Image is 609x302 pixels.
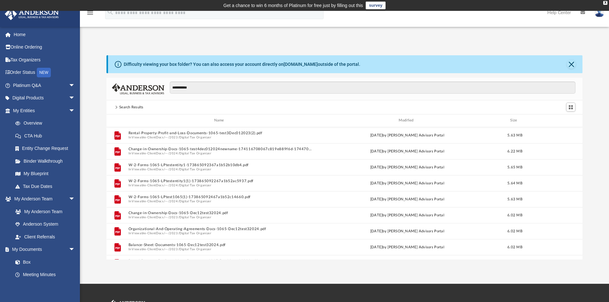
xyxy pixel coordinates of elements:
[163,231,165,235] span: /
[595,8,604,17] img: User Pic
[128,163,312,167] button: W-2-Forms-1065-LPtestentity1-173865092367a1b52b10db4.pdf
[128,259,312,263] button: Rental-Property-Profit-and-Loss-Documents-1065-Dec12test32024.pdf
[315,212,499,218] div: [DATE] by [PERSON_NAME] Advisors Portal
[128,195,312,199] button: W-2-Forms-1065-LPtest1065(1)-173865092467a1b52c14660.pdf
[107,9,114,16] i: search
[169,183,178,187] button: 2024
[128,199,312,203] span: In
[178,231,179,235] span: /
[163,151,165,155] span: /
[315,118,499,123] div: Modified
[69,79,82,92] span: arrow_drop_down
[178,199,179,203] span: /
[178,151,179,155] span: /
[4,193,82,205] a: My Anderson Teamarrow_drop_down
[4,243,82,256] a: My Documentsarrow_drop_down
[128,151,312,155] span: In
[128,131,312,135] button: Rental-Property-Profit-and-Loss-Documents-1065-test3Dec012023(2).pdf
[128,167,312,171] span: In
[9,218,82,231] a: Anderson System
[128,231,312,235] span: In
[37,68,51,77] div: NEW
[223,2,363,9] div: Get a chance to win 6 months of Platinum for free just by filling out this
[163,215,165,219] span: /
[9,117,85,130] a: Overview
[169,151,178,155] button: 2024
[86,9,94,17] i: menu
[128,147,312,151] button: Change-in-Ownership-Docs-1065-test4dec012024newname-174116708067c819e889f6d-174470909767fe25e97ab...
[132,135,163,139] button: Viewable-ClientDocs
[163,199,165,203] span: /
[163,247,165,251] span: /
[69,193,82,206] span: arrow_drop_down
[179,167,212,171] button: Digital Tax Organizer
[169,135,178,139] button: 2023
[9,180,85,193] a: Tax Due Dates
[128,227,312,231] button: Organizational-And-Operating-Agreements-Docs-1065-Dec12test32024.pdf
[3,8,61,20] img: Anderson Advisors Platinum Portal
[163,167,165,171] span: /
[178,167,179,171] span: /
[165,199,168,203] button: ···
[507,197,522,201] span: 5.63 MB
[507,229,522,233] span: 6.02 MB
[169,167,178,171] button: 2024
[132,151,163,155] button: Viewable-ClientDocs
[169,199,178,203] button: 2024
[9,268,82,281] a: Meeting Minutes
[128,247,312,251] span: In
[168,199,169,203] span: /
[179,231,212,235] button: Digital Tax Organizer
[168,151,169,155] span: /
[128,211,312,215] button: Change-in-Ownership-Docs-1065-Dec12test32024.pdf
[109,118,125,123] div: id
[168,247,169,251] span: /
[165,151,168,155] button: ···
[4,92,85,105] a: Digital Productsarrow_drop_down
[9,129,85,142] a: CTA Hub
[567,60,576,69] button: Close
[315,228,499,234] div: [DATE] by [PERSON_NAME] Advisors Portal
[9,205,78,218] a: My Anderson Team
[507,133,522,137] span: 5.63 MB
[502,118,527,123] div: Size
[128,215,312,219] span: In
[179,183,212,187] button: Digital Tax Organizer
[132,231,163,235] button: Viewable-ClientDocs
[4,79,85,92] a: Platinum Q&Aarrow_drop_down
[9,256,78,268] a: Box
[128,179,312,183] button: W-2-Forms-1065-LPtestentity1(1)-173865092267a1b52ac5937.pdf
[168,183,169,187] span: /
[9,142,85,155] a: Entity Change Request
[284,62,318,67] a: [DOMAIN_NAME]
[168,135,169,139] span: /
[179,135,212,139] button: Digital Tax Organizer
[128,118,312,123] div: Name
[178,247,179,251] span: /
[4,28,85,41] a: Home
[165,231,168,235] button: ···
[315,244,499,250] div: [DATE] by [PERSON_NAME] Advisors Portal
[9,230,82,243] a: Client Referrals
[178,183,179,187] span: /
[169,247,178,251] button: 2023
[4,41,85,54] a: Online Ordering
[169,215,178,219] button: 2023
[163,135,165,139] span: /
[132,247,163,251] button: Viewable-ClientDocs
[106,127,583,259] div: grid
[165,183,168,187] button: ···
[163,183,165,187] span: /
[366,2,386,9] a: survey
[128,183,312,187] span: In
[165,215,168,219] button: ···
[603,1,607,5] div: close
[179,247,212,251] button: Digital Tax Organizer
[315,164,499,170] div: [DATE] by [PERSON_NAME] Advisors Portal
[507,165,522,169] span: 5.65 MB
[170,81,575,94] input: Search files and folders
[132,167,163,171] button: Viewable-ClientDocs
[119,105,144,110] div: Search Results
